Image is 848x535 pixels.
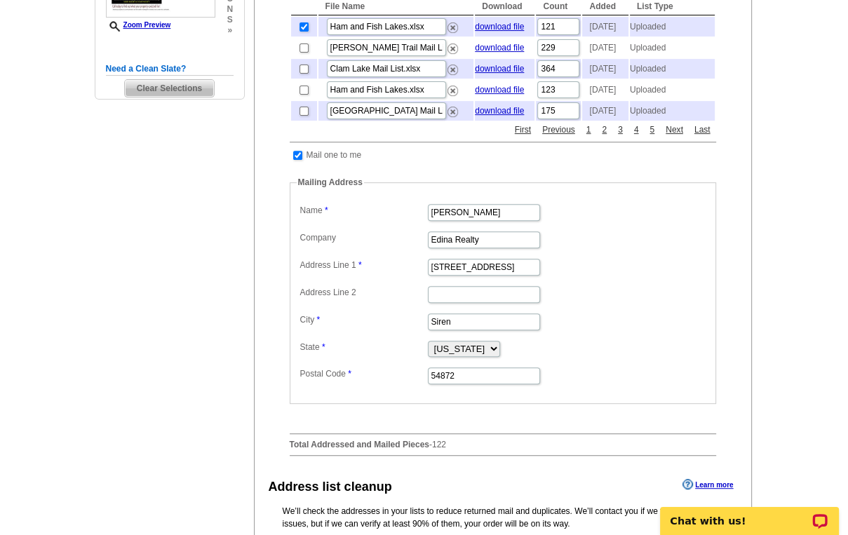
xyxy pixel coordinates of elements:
[447,62,458,72] a: Remove this list
[475,22,524,32] a: download file
[475,64,524,74] a: download file
[106,62,234,76] h5: Need a Clean Slate?
[582,59,628,79] td: [DATE]
[614,123,626,136] a: 3
[283,505,723,530] p: We’ll check the addresses in your lists to reduce returned mail and duplicates. We’ll contact you...
[300,313,426,326] label: City
[300,259,426,271] label: Address Line 1
[511,123,534,136] a: First
[300,341,426,353] label: State
[646,123,658,136] a: 5
[300,204,426,217] label: Name
[475,85,524,95] a: download file
[447,20,458,29] a: Remove this list
[447,43,458,54] img: delete.png
[300,286,426,299] label: Address Line 2
[630,17,715,36] td: Uploaded
[447,104,458,114] a: Remove this list
[227,15,233,25] span: s
[300,231,426,244] label: Company
[630,80,715,100] td: Uploaded
[300,367,426,380] label: Postal Code
[598,123,610,136] a: 2
[297,176,364,189] legend: Mailing Address
[582,38,628,57] td: [DATE]
[447,65,458,75] img: delete.png
[475,106,524,116] a: download file
[630,101,715,121] td: Uploaded
[583,123,595,136] a: 1
[447,41,458,50] a: Remove this list
[475,43,524,53] a: download file
[582,101,628,121] td: [DATE]
[630,59,715,79] td: Uploaded
[306,148,363,162] td: Mail one to me
[582,17,628,36] td: [DATE]
[290,440,429,449] strong: Total Addressed and Mailed Pieces
[447,107,458,117] img: delete.png
[227,25,233,36] span: »
[227,4,233,15] span: n
[582,80,628,100] td: [DATE]
[630,38,715,57] td: Uploaded
[447,22,458,33] img: delete.png
[432,440,446,449] span: 122
[662,123,687,136] a: Next
[106,21,171,29] a: Zoom Preview
[447,83,458,93] a: Remove this list
[631,123,642,136] a: 4
[539,123,579,136] a: Previous
[125,80,214,97] span: Clear Selections
[269,478,392,496] div: Address list cleanup
[682,479,733,490] a: Learn more
[651,491,848,535] iframe: LiveChat chat widget
[447,86,458,96] img: delete.png
[691,123,714,136] a: Last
